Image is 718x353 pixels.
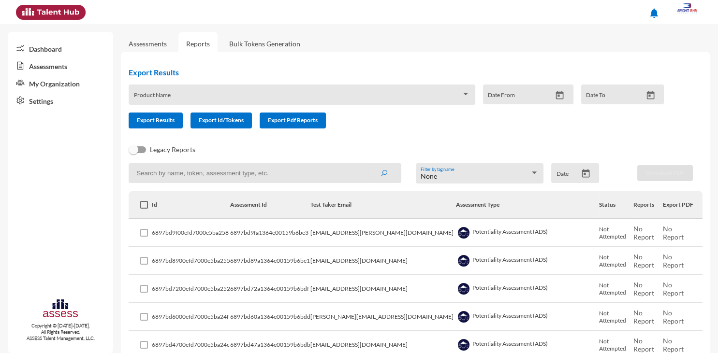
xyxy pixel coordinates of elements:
[129,40,167,48] a: Assessments
[221,32,308,56] a: Bulk Tokens Generation
[8,57,113,74] a: Assessments
[152,275,230,303] td: 6897bd7200efd7000e5ba252
[230,247,310,275] td: 6897bd89a1364e00159b6be1
[8,323,113,341] p: Copyright © [DATE]-[DATE]. All Rights Reserved. ASSESS Talent Management, LLC.
[599,275,633,303] td: Not Attempted
[129,68,672,77] h2: Export Results
[268,116,318,124] span: Export Pdf Reports
[599,191,633,219] th: Status
[663,281,684,297] span: No Report
[663,337,684,353] span: No Report
[129,163,401,183] input: Search by name, token, assessment type, etc.
[663,191,703,219] th: Export PDF
[129,113,183,128] button: Export Results
[199,116,244,124] span: Export Id/Tokens
[152,247,230,275] td: 6897bd8900efd7000e5ba255
[663,225,684,241] span: No Report
[455,191,599,219] th: Assessment Type
[8,92,113,109] a: Settings
[663,253,684,269] span: No Report
[421,172,437,180] span: None
[633,191,663,219] th: Reports
[137,116,175,124] span: Export Results
[645,169,685,176] span: Download PDF
[599,247,633,275] td: Not Attempted
[551,90,568,100] button: Open calendar
[599,303,633,331] td: Not Attempted
[230,191,310,219] th: Assessment Id
[455,275,599,303] td: Potentiality Assessment (ADS)
[633,309,654,325] span: No Report
[310,247,455,275] td: [EMAIL_ADDRESS][DOMAIN_NAME]
[637,165,693,181] button: Download PDF
[8,74,113,92] a: My Organization
[455,303,599,331] td: Potentiality Assessment (ADS)
[260,113,326,128] button: Export Pdf Reports
[633,337,654,353] span: No Report
[310,275,455,303] td: [EMAIL_ADDRESS][DOMAIN_NAME]
[663,309,684,325] span: No Report
[455,219,599,247] td: Potentiality Assessment (ADS)
[633,225,654,241] span: No Report
[8,40,113,57] a: Dashboard
[190,113,252,128] button: Export Id/Tokens
[152,191,230,219] th: Id
[42,298,79,321] img: assesscompany-logo.png
[150,144,195,155] span: Legacy Reports
[642,90,659,100] button: Open calendar
[599,219,633,247] td: Not Attempted
[152,303,230,331] td: 6897bd6000efd7000e5ba24f
[310,219,455,247] td: [EMAIL_ADDRESS][PERSON_NAME][DOMAIN_NAME]
[230,275,310,303] td: 6897bd72a1364e00159b6bdf
[633,253,654,269] span: No Report
[310,303,455,331] td: [PERSON_NAME][EMAIL_ADDRESS][DOMAIN_NAME]
[455,247,599,275] td: Potentiality Assessment (ADS)
[230,219,310,247] td: 6897bd9fa1364e00159b6be3
[230,303,310,331] td: 6897bd60a1364e00159b6bdd
[633,281,654,297] span: No Report
[152,219,230,247] td: 6897bd9f00efd7000e5ba258
[178,32,218,56] a: Reports
[648,7,660,19] mat-icon: notifications
[310,191,455,219] th: Test Taker Email
[577,169,594,179] button: Open calendar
